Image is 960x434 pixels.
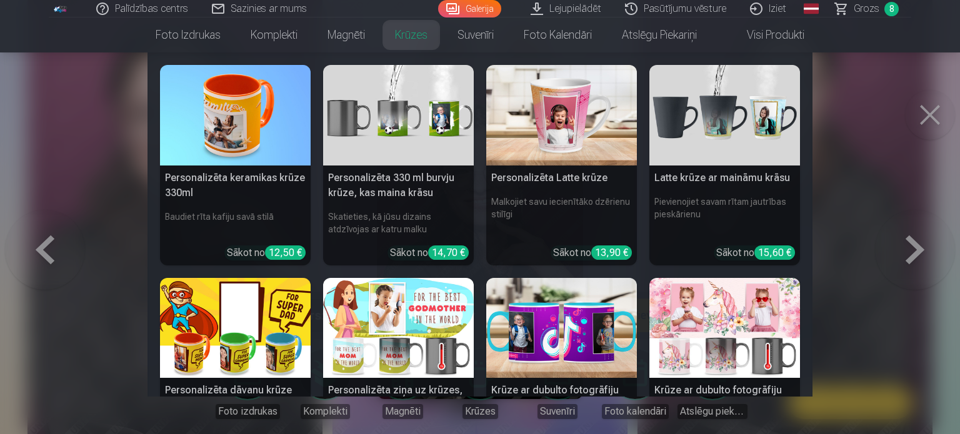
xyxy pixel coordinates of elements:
a: Visi produkti [712,17,819,52]
img: /fa1 [54,5,67,12]
div: Sākot no [390,245,469,260]
span: Grozs [854,1,879,16]
img: Krūze ar dubulto fotogrāfiju [486,278,637,378]
a: Komplekti [236,17,312,52]
a: Latte krūze ar maināmu krāsuLatte krūze ar maināmu krāsuPievienojiet savam rītam jautrības pieskā... [649,65,800,265]
img: Personalizēta dāvanu krūze [160,278,311,378]
a: Suvenīri [442,17,509,52]
a: Foto kalendāri [509,17,607,52]
h6: Pievienojiet savam rītam jautrības pieskārienu [649,190,800,240]
div: Sākot no [227,245,306,260]
img: Krūze ar dubulto fotogrāfiju un termoefektu [649,278,800,378]
img: Latte krūze ar maināmu krāsu [649,65,800,165]
a: Foto izdrukas [141,17,236,52]
div: 12,50 € [265,245,306,260]
h5: Krūze ar dubulto fotogrāfiju [486,378,637,403]
h6: Malkojiet savu iecienītāko dzērienu stilīgi [486,190,637,240]
a: Personalizēta keramikas krūze 330mlPersonalizēta keramikas krūze 330mlBaudiet rīta kafiju savā st... [160,65,311,265]
div: 15,60 € [754,245,795,260]
h6: Baudiet rīta kafiju savā stilā [160,205,311,240]
h5: Latte krūze ar maināmu krāsu [649,165,800,190]
div: 13,90 € [591,245,632,260]
h6: Skatieties, kā jūsu dizains atdzīvojas ar katru malku [323,205,474,240]
a: Personalizēta Latte krūzePersonalizēta Latte krūzeMalkojiet savu iecienītāko dzērienu stilīgiSāko... [486,65,637,265]
div: Sākot no [553,245,632,260]
img: Personalizēta 330 ml burvju krūze, kas maina krāsu [323,65,474,165]
h5: Personalizēta 330 ml burvju krūze, kas maina krāsu [323,165,474,205]
h5: Personalizēta keramikas krūze 330ml [160,165,311,205]
a: Magnēti [312,17,380,52]
h5: Personalizēta ziņa uz krūzes, kas maina krāsu [323,378,474,418]
span: 8 [884,2,899,16]
a: Atslēgu piekariņi [607,17,712,52]
img: Personalizēta keramikas krūze 330ml [160,65,311,165]
div: Sākot no [716,245,795,260]
h5: Personalizēta Latte krūze [486,165,637,190]
h5: Krūze ar dubulto fotogrāfiju un termoefektu [649,378,800,418]
h5: Personalizēta dāvanu krūze [160,378,311,403]
a: Personalizēta 330 ml burvju krūze, kas maina krāsuPersonalizēta 330 ml burvju krūze, kas maina kr... [323,65,474,265]
a: Krūzes [380,17,442,52]
div: 14,70 € [428,245,469,260]
img: Personalizēta Latte krūze [486,65,637,165]
img: Personalizēta ziņa uz krūzes, kas maina krāsu [323,278,474,378]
